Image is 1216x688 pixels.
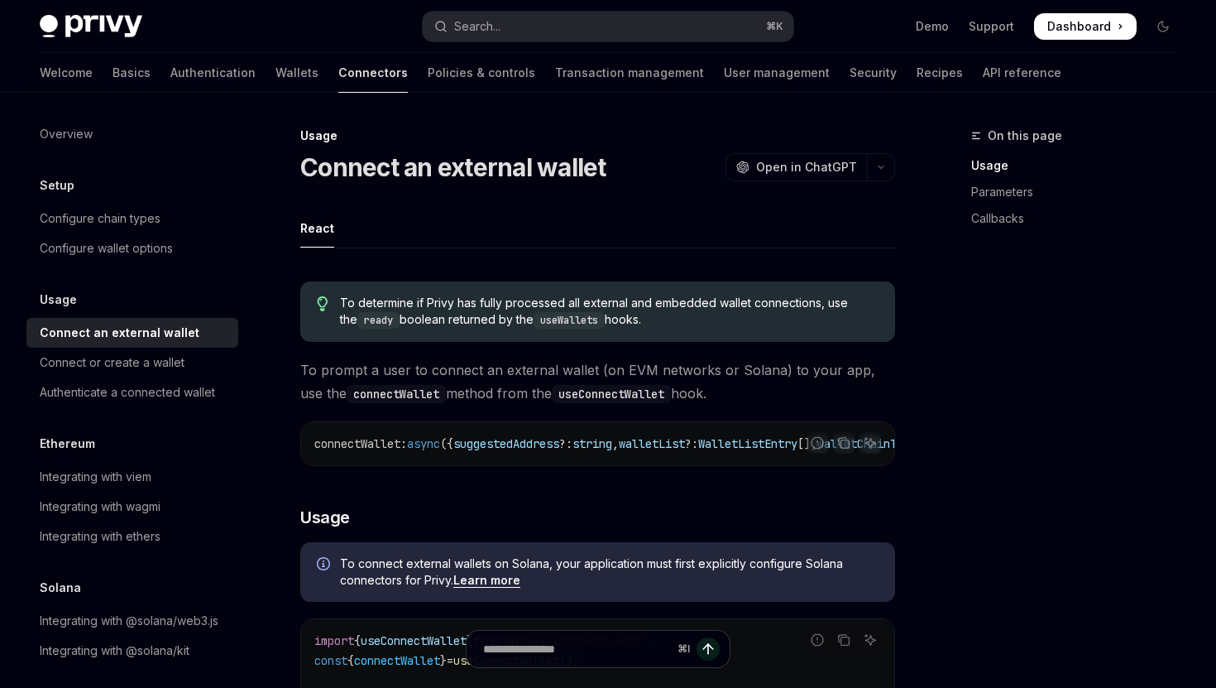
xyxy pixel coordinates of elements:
[1150,13,1176,40] button: Toggle dark mode
[26,606,238,636] a: Integrating with @solana/web3.js
[26,204,238,233] a: Configure chain types
[453,573,520,588] a: Learn more
[26,492,238,522] a: Integrating with wagmi
[969,18,1014,35] a: Support
[685,436,698,451] span: ?:
[1047,18,1111,35] span: Dashboard
[440,436,453,451] span: ({
[559,436,572,451] span: ?:
[797,436,817,451] span: [],
[534,312,605,329] code: useWallets
[1034,13,1137,40] a: Dashboard
[338,53,408,93] a: Connectors
[725,153,867,181] button: Open in ChatGPT
[407,436,440,451] span: async
[40,209,160,229] div: Configure chain types
[619,436,685,451] span: walletList
[340,556,878,589] span: To connect external wallets on Solana, your application must first explicitly configure Solana co...
[300,152,606,182] h1: Connect an external wallet
[612,436,619,451] span: ,
[317,557,333,574] svg: Info
[423,12,792,41] button: Open search
[971,179,1190,205] a: Parameters
[170,53,256,93] a: Authentication
[26,462,238,492] a: Integrating with viem
[917,53,963,93] a: Recipes
[453,436,559,451] span: suggestedAddress
[40,467,151,487] div: Integrating with viem
[275,53,318,93] a: Wallets
[724,53,830,93] a: User management
[698,436,797,451] span: WalletListEntry
[572,436,612,451] span: string
[317,296,328,311] svg: Tip
[971,152,1190,179] a: Usage
[40,353,184,373] div: Connect or create a wallet
[40,578,81,598] h5: Solana
[983,53,1061,93] a: API reference
[428,53,535,93] a: Policies & controls
[40,434,95,454] h5: Ethereum
[454,17,500,36] div: Search...
[26,522,238,551] a: Integrating with ethers
[971,205,1190,232] a: Callbacks
[555,53,704,93] a: Transaction management
[113,53,151,93] a: Basics
[26,233,238,263] a: Configure wallet options
[40,238,173,258] div: Configure wallet options
[40,15,142,38] img: dark logo
[552,385,671,403] code: useConnectWallet
[988,126,1062,146] span: On this page
[807,432,828,454] button: Report incorrect code
[40,290,77,310] h5: Usage
[40,641,189,661] div: Integrating with @solana/kit
[483,631,671,667] input: Ask a question...
[916,18,949,35] a: Demo
[314,436,400,451] span: connectWallet
[300,127,895,144] div: Usage
[40,497,160,517] div: Integrating with wagmi
[40,53,93,93] a: Welcome
[357,312,400,329] code: ready
[40,124,93,144] div: Overview
[26,318,238,348] a: Connect an external wallet
[859,432,881,454] button: Ask AI
[26,348,238,378] a: Connect or create a wallet
[340,295,878,329] span: To determine if Privy has fully processed all external and embedded wallet connections, use the b...
[26,636,238,666] a: Integrating with @solana/kit
[400,436,407,451] span: :
[766,20,783,33] span: ⌘ K
[833,432,855,454] button: Copy the contents from the code block
[850,53,897,93] a: Security
[40,527,160,546] div: Integrating with ethers
[756,159,857,176] span: Open in ChatGPT
[300,506,350,529] span: Usage
[40,176,74,195] h5: Setup
[300,209,334,248] div: React
[40,382,215,402] div: Authenticate a connected wallet
[697,637,720,661] button: Send message
[40,323,199,343] div: Connect an external wallet
[26,119,238,149] a: Overview
[40,611,218,631] div: Integrating with @solana/web3.js
[347,385,446,403] code: connectWallet
[26,378,238,407] a: Authenticate a connected wallet
[300,358,895,405] span: To prompt a user to connect an external wallet (on EVM networks or Solana) to your app, use the m...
